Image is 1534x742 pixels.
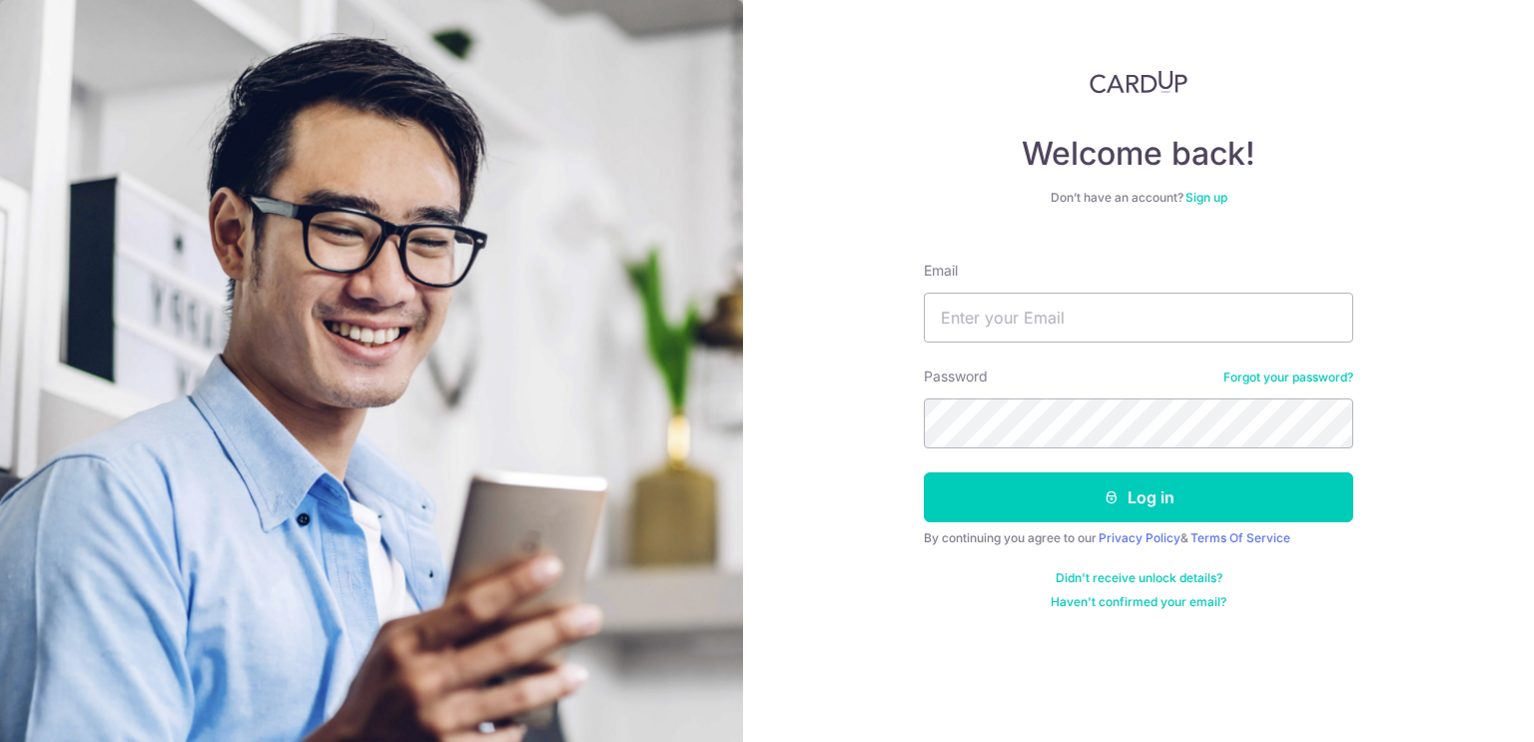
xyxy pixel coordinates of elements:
div: Don’t have an account? [924,190,1353,206]
label: Email [924,261,958,281]
button: Log in [924,472,1353,522]
a: Privacy Policy [1099,530,1180,545]
a: Sign up [1185,190,1227,205]
h4: Welcome back! [924,134,1353,174]
a: Didn't receive unlock details? [1056,570,1222,586]
div: By continuing you agree to our & [924,530,1353,546]
a: Terms Of Service [1190,530,1290,545]
a: Forgot your password? [1223,370,1353,385]
input: Enter your Email [924,293,1353,343]
a: Haven't confirmed your email? [1051,594,1226,610]
label: Password [924,367,988,386]
img: CardUp Logo [1090,70,1187,94]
